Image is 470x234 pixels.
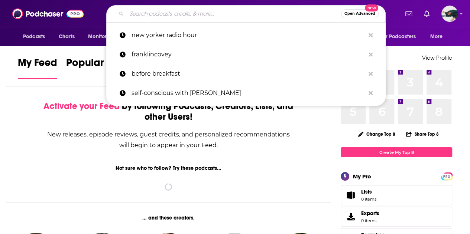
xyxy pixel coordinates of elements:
a: Lists [341,185,452,205]
span: More [430,32,443,42]
a: PRO [442,173,451,179]
span: PRO [442,174,451,179]
div: ... and these creators. [6,215,331,221]
button: Open AdvancedNew [341,9,379,18]
span: Open Advanced [344,12,375,16]
span: Charts [59,32,75,42]
button: open menu [18,30,55,44]
input: Search podcasts, credits, & more... [127,8,341,20]
p: franklincovey [132,45,365,64]
span: Exports [361,210,379,217]
a: franklincovey [106,45,386,64]
span: Logged in as fsg.publicity [441,6,458,22]
span: 0 items [361,197,376,202]
span: New [365,4,378,11]
a: Create My Top 8 [341,147,452,157]
img: Podchaser - Follow, Share and Rate Podcasts [12,7,84,21]
span: Exports [343,211,358,222]
div: New releases, episode reviews, guest credits, and personalized recommendations will begin to appe... [43,129,294,151]
span: Monitoring [88,32,114,42]
p: before breakfast [132,64,365,83]
a: Show notifications dropdown [421,7,432,20]
a: before breakfast [106,64,386,83]
span: My Feed [18,56,57,73]
span: 0 items [361,218,379,223]
a: Show notifications dropdown [402,7,415,20]
a: self-conscious with [PERSON_NAME] [106,83,386,103]
div: Search podcasts, credits, & more... [106,5,386,22]
p: self-conscious with chrissy teigen [132,83,365,103]
span: Lists [361,188,372,195]
a: View Profile [422,54,452,61]
p: new yorker radio hour [132,26,365,45]
span: For Podcasters [380,32,416,42]
button: Share Top 8 [406,127,439,141]
span: Lists [361,188,376,195]
div: My Pro [353,173,371,180]
button: open menu [83,30,124,44]
button: Change Top 8 [354,129,400,139]
div: by following Podcasts, Creators, Lists, and other Users! [43,101,294,122]
img: User Profile [441,6,458,22]
a: My Feed [18,56,57,79]
button: open menu [425,30,452,44]
span: Popular Feed [66,56,129,73]
button: Show profile menu [441,6,458,22]
span: Podcasts [23,32,45,42]
a: Charts [54,30,79,44]
a: new yorker radio hour [106,26,386,45]
div: Not sure who to follow? Try these podcasts... [6,165,331,171]
button: open menu [375,30,427,44]
span: Lists [343,190,358,200]
a: Popular Feed [66,56,129,79]
span: Activate your Feed [43,100,120,112]
a: Exports [341,207,452,227]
